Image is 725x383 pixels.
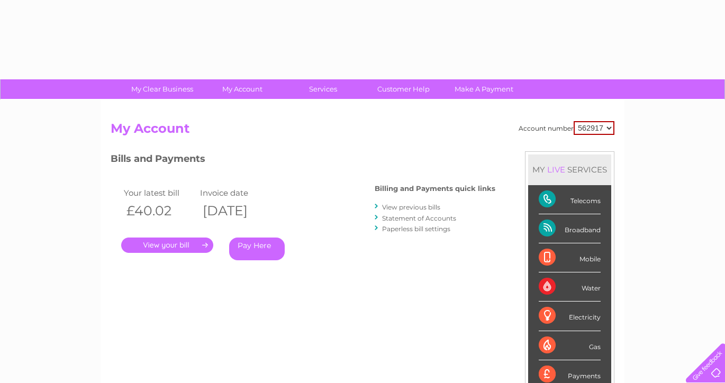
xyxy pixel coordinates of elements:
[119,79,206,99] a: My Clear Business
[539,185,601,214] div: Telecoms
[440,79,528,99] a: Make A Payment
[545,165,567,175] div: LIVE
[382,214,456,222] a: Statement of Accounts
[229,238,285,260] a: Pay Here
[360,79,447,99] a: Customer Help
[539,331,601,360] div: Gas
[111,121,614,141] h2: My Account
[519,121,614,135] div: Account number
[539,302,601,331] div: Electricity
[121,238,213,253] a: .
[121,200,197,222] th: £40.02
[539,214,601,243] div: Broadband
[382,203,440,211] a: View previous bills
[279,79,367,99] a: Services
[539,272,601,302] div: Water
[197,200,274,222] th: [DATE]
[375,185,495,193] h4: Billing and Payments quick links
[199,79,286,99] a: My Account
[528,154,611,185] div: MY SERVICES
[121,186,197,200] td: Your latest bill
[539,243,601,272] div: Mobile
[111,151,495,170] h3: Bills and Payments
[197,186,274,200] td: Invoice date
[382,225,450,233] a: Paperless bill settings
